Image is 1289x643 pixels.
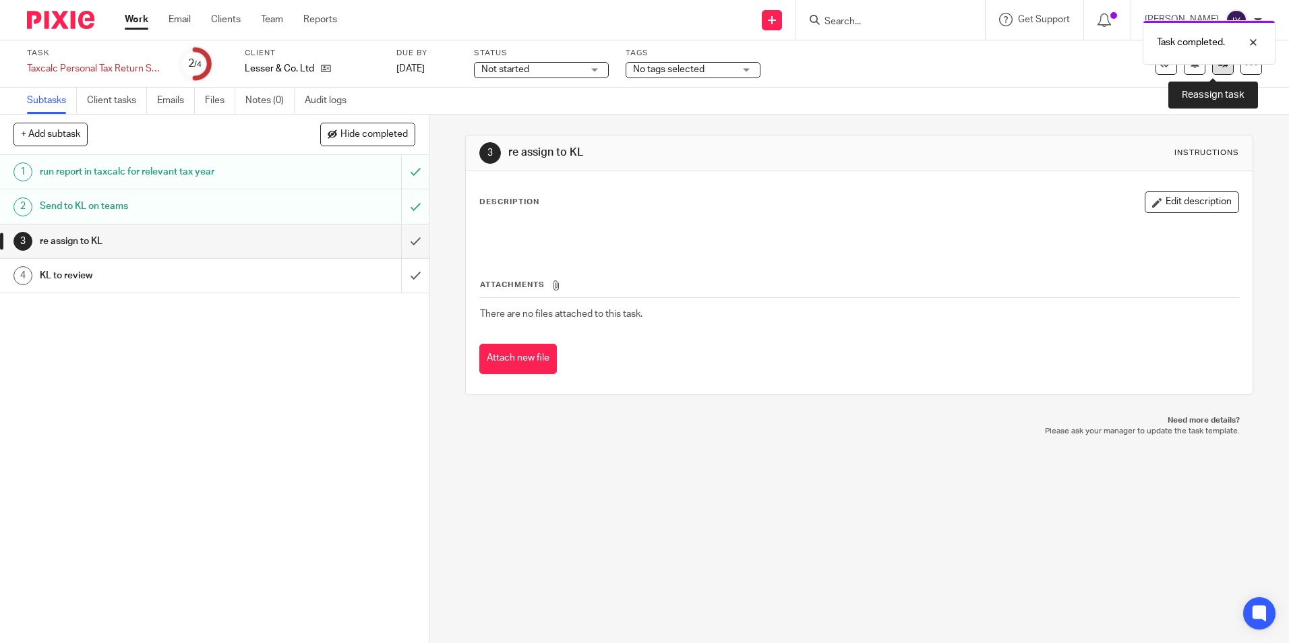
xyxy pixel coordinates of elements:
[508,146,888,160] h1: re assign to KL
[320,123,415,146] button: Hide completed
[396,48,457,59] label: Due by
[1157,36,1225,49] p: Task completed.
[205,88,235,114] a: Files
[633,65,705,74] span: No tags selected
[13,197,32,216] div: 2
[1226,9,1247,31] img: svg%3E
[481,65,529,74] span: Not started
[169,13,191,26] a: Email
[340,129,408,140] span: Hide completed
[40,196,272,216] h1: Send to KL on teams
[27,48,162,59] label: Task
[13,162,32,181] div: 1
[479,197,539,208] p: Description
[480,281,545,288] span: Attachments
[87,88,147,114] a: Client tasks
[479,344,557,374] button: Attach new file
[245,62,314,75] p: Lesser & Co. Ltd
[626,48,760,59] label: Tags
[245,88,295,114] a: Notes (0)
[303,13,337,26] a: Reports
[194,61,202,68] small: /4
[13,232,32,251] div: 3
[479,426,1239,437] p: Please ask your manager to update the task template.
[480,309,642,319] span: There are no files attached to this task.
[27,62,162,75] div: Taxcalc Personal Tax Return Status
[125,13,148,26] a: Work
[305,88,357,114] a: Audit logs
[13,123,88,146] button: + Add subtask
[479,415,1239,426] p: Need more details?
[40,231,272,251] h1: re assign to KL
[188,56,202,71] div: 2
[396,64,425,73] span: [DATE]
[27,88,77,114] a: Subtasks
[245,48,380,59] label: Client
[211,13,241,26] a: Clients
[474,48,609,59] label: Status
[157,88,195,114] a: Emails
[40,266,272,286] h1: KL to review
[479,142,501,164] div: 3
[40,162,272,182] h1: run report in taxcalc for relevant tax year
[27,11,94,29] img: Pixie
[261,13,283,26] a: Team
[1145,191,1239,213] button: Edit description
[13,266,32,285] div: 4
[1174,148,1239,158] div: Instructions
